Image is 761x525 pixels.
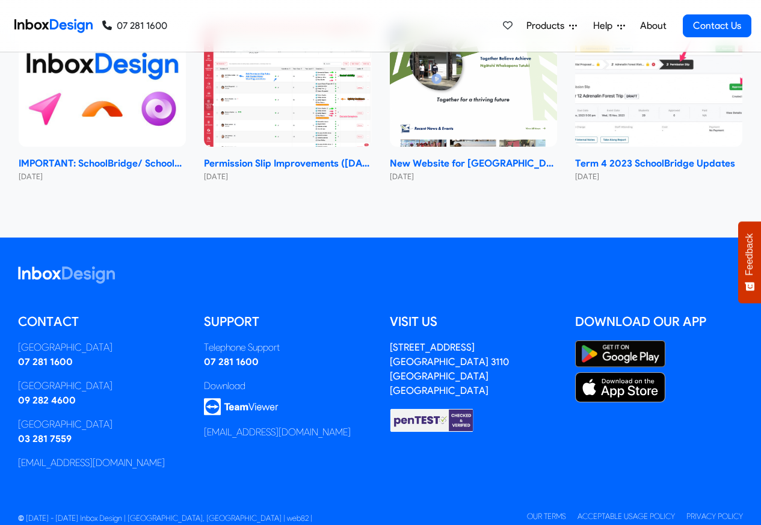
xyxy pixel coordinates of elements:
a: Term 4 2023 SchoolBridge Updates Term 4 2023 SchoolBridge Updates [DATE] [575,22,742,183]
small: [DATE] [204,171,371,182]
small: [DATE] [575,171,742,182]
a: Checked & Verified by penTEST [390,414,474,425]
h5: Download our App [575,313,743,331]
span: Products [526,19,569,33]
h5: Visit us [390,313,558,331]
div: [GEOGRAPHIC_DATA] [18,417,186,432]
h5: Support [204,313,372,331]
a: Acceptable Usage Policy [578,512,675,521]
div: [GEOGRAPHIC_DATA] [18,340,186,355]
span: Help [593,19,617,33]
small: [DATE] [19,171,186,182]
img: New Website for Whangaparāoa College [390,22,557,147]
div: Download [204,379,372,393]
img: Google Play Store [575,340,665,367]
span: Feedback [744,233,755,275]
h5: Contact [18,313,186,331]
a: [EMAIL_ADDRESS][DOMAIN_NAME] [18,457,165,468]
a: Help [588,14,630,38]
a: About [636,14,670,38]
div: Telephone Support [204,340,372,355]
a: 03 281 7559 [18,433,72,444]
div: [GEOGRAPHIC_DATA] [18,379,186,393]
a: Our Terms [527,512,566,521]
img: Checked & Verified by penTEST [390,408,474,433]
a: Permission Slip Improvements (June 2024) Permission Slip Improvements ([DATE]) [DATE] [204,22,371,183]
img: Permission Slip Improvements (June 2024) [204,22,371,147]
a: 07 281 1600 [18,356,73,367]
a: 07 281 1600 [204,356,259,367]
strong: Permission Slip Improvements ([DATE]) [204,156,371,171]
a: Privacy Policy [686,512,743,521]
img: logo_inboxdesign_white.svg [18,266,115,284]
address: [STREET_ADDRESS] [GEOGRAPHIC_DATA] 3110 [GEOGRAPHIC_DATA] [GEOGRAPHIC_DATA] [390,342,509,396]
button: Feedback - Show survey [738,221,761,303]
span: © [DATE] - [DATE] Inbox Design | [GEOGRAPHIC_DATA], [GEOGRAPHIC_DATA] | web82 | [18,514,312,523]
a: Products [522,14,582,38]
strong: Term 4 2023 SchoolBridge Updates [575,156,742,171]
img: IMPORTANT: SchoolBridge/ SchoolPoint Data- Sharing Information- NEW 2024 [19,22,186,147]
img: Term 4 2023 SchoolBridge Updates [575,22,742,147]
strong: New Website for [GEOGRAPHIC_DATA] [390,156,557,171]
a: Contact Us [683,14,751,37]
strong: IMPORTANT: SchoolBridge/ SchoolPoint Data- Sharing Information- NEW 2024 [19,156,186,171]
a: 09 282 4600 [18,395,76,406]
small: [DATE] [390,171,557,182]
img: logo_teamviewer.svg [204,398,279,416]
a: [EMAIL_ADDRESS][DOMAIN_NAME] [204,426,351,438]
a: IMPORTANT: SchoolBridge/ SchoolPoint Data- Sharing Information- NEW 2024 IMPORTANT: SchoolBridge/... [19,22,186,183]
a: 07 281 1600 [102,19,167,33]
a: [STREET_ADDRESS][GEOGRAPHIC_DATA] 3110[GEOGRAPHIC_DATA][GEOGRAPHIC_DATA] [390,342,509,396]
a: New Website for Whangaparāoa College New Website for [GEOGRAPHIC_DATA] [DATE] [390,22,557,183]
img: Apple App Store [575,372,665,402]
